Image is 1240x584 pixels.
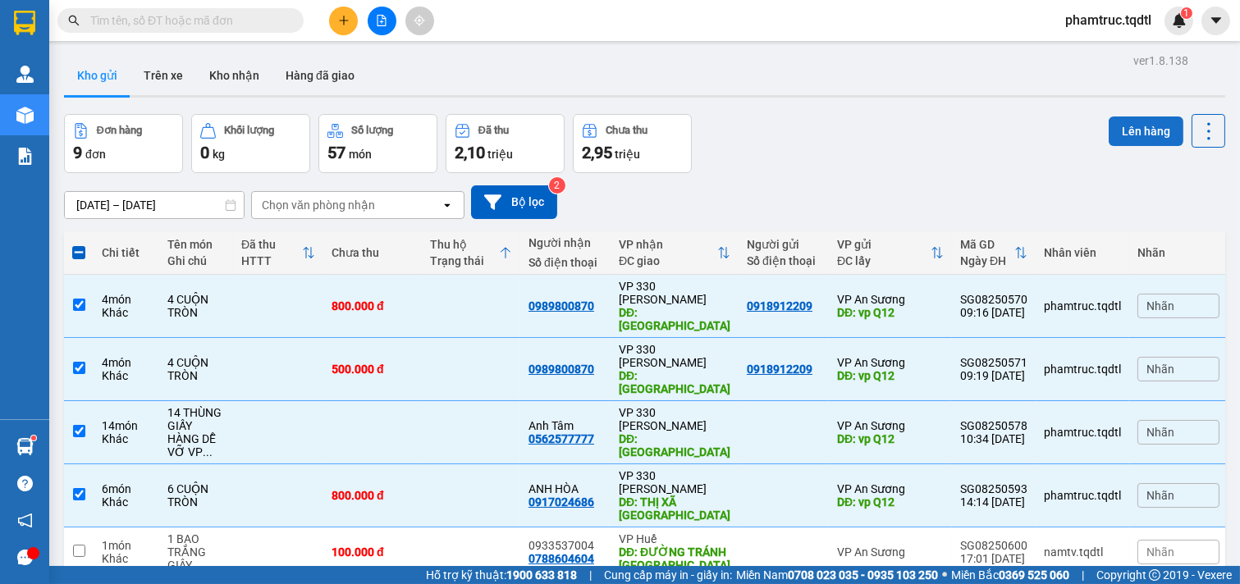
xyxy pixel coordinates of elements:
th: Toggle SortBy [233,231,323,275]
span: question-circle [17,476,33,491]
div: Đơn hàng [97,125,142,136]
span: 1 [1183,7,1189,19]
div: 500.000 đ [332,363,414,376]
svg: open [441,198,454,212]
div: HTTT [241,254,302,267]
sup: 1 [31,436,36,440]
button: Số lượng57món [318,114,437,173]
div: 14 món [102,419,151,432]
div: Khác [102,369,151,382]
button: Khối lượng0kg [191,114,310,173]
div: Khác [102,552,151,565]
div: Ghi chú [167,254,225,267]
div: 800.000 đ [332,299,414,313]
strong: 1900 633 818 [506,568,577,582]
div: Thu hộ [430,238,499,251]
div: Chi tiết [102,246,151,259]
img: warehouse-icon [16,107,34,124]
div: Đã thu [241,238,302,251]
div: 6 CUỘN TRÒN [167,482,225,509]
div: 4 CUỘN TRÒN [167,356,225,382]
div: 09:19 [DATE] [960,369,1027,382]
div: 0788604604 [528,552,594,565]
div: SG08250571 [960,356,1027,369]
th: Toggle SortBy [611,231,739,275]
div: Khối lượng [224,125,274,136]
span: Lấy: [7,67,80,83]
div: DĐ: vp Q12 [837,369,944,382]
span: ⚪️ [942,572,947,578]
div: Nhãn [1137,246,1219,259]
div: HÀNG DỄ VỠ VP Đông Hà Làm Cước [167,432,225,459]
span: Giao: [93,68,240,101]
button: Lên hàng [1109,116,1183,146]
div: VP An Sương [837,293,944,306]
span: Cung cấp máy in - giấy in: [604,566,732,584]
div: DĐ: Đông Hà [619,306,730,332]
span: 57 [327,143,345,162]
div: Người gửi [747,238,821,251]
span: search [68,15,80,26]
div: SG08250600 [960,539,1027,552]
span: VP An Sương [7,27,76,63]
img: warehouse-icon [16,66,34,83]
span: Miền Bắc [951,566,1069,584]
div: 0918912209 [747,299,812,313]
img: solution-icon [16,148,34,165]
div: 10:34 [DATE] [960,432,1027,445]
button: Kho gửi [64,56,130,95]
div: DĐ: HÀ NỘI [619,432,730,459]
span: aim [414,15,425,26]
div: VP gửi [837,238,931,251]
div: Ngày ĐH [960,254,1014,267]
div: 1 BAO TRẮNG GIÂY [167,532,225,572]
div: Tên món [167,238,225,251]
span: 0941417129 [93,48,183,66]
button: Kho nhận [196,56,272,95]
div: 09:16 [DATE] [960,306,1027,319]
th: Toggle SortBy [952,231,1036,275]
span: 0 [200,143,209,162]
div: namtv.tqdtl [1044,545,1121,559]
div: VP An Sương [837,482,944,495]
div: 14 THÙNG GIẤY [167,406,225,432]
th: Toggle SortBy [422,231,520,275]
div: 4 CUỘN TRÒN [167,293,225,319]
span: 100.000 [33,108,91,126]
strong: 0369 525 060 [999,568,1069,582]
div: 14:14 [DATE] [960,495,1027,509]
span: 0 [119,108,128,126]
span: copyright [1149,569,1160,581]
div: SG08250570 [960,293,1027,306]
div: ĐC giao [619,254,717,267]
span: phamtruc.tqdtl [1052,10,1165,30]
span: triệu [487,148,513,161]
span: Nhãn [1146,489,1174,502]
div: Chưa thu [606,125,647,136]
div: Đã thu [478,125,509,136]
div: Trạng thái [430,254,499,267]
span: Miền Nam [736,566,938,584]
p: Nhận: [93,9,240,45]
span: Nhãn [1146,299,1174,313]
div: VP 330 [PERSON_NAME] [619,343,730,369]
span: caret-down [1209,13,1224,28]
span: 2,10 [455,143,485,162]
div: 800.000 đ [332,489,414,502]
span: vp Q12 [31,66,80,84]
p: Gửi: [7,27,90,63]
input: Select a date range. [65,192,244,218]
div: Mã GD [960,238,1014,251]
div: phamtruc.tqdtl [1044,363,1121,376]
div: SG08250578 [960,419,1027,432]
div: VP nhận [619,238,717,251]
div: Số điện thoại [747,254,821,267]
div: 0562577777 [528,432,594,445]
div: Khác [102,495,151,509]
span: kg [213,148,225,161]
sup: 2 [549,177,565,194]
span: message [17,550,33,565]
button: Trên xe [130,56,196,95]
div: 1 món [102,539,151,552]
div: Khác [102,306,151,319]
